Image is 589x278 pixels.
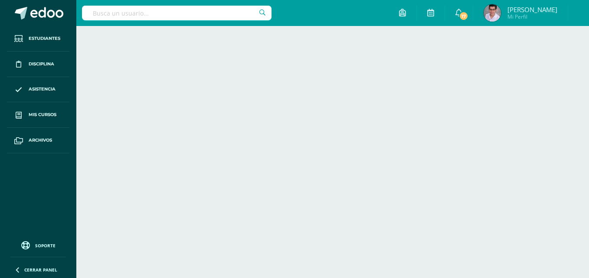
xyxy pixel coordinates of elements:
[29,86,56,93] span: Asistencia
[484,4,501,22] img: fa2f4b38bf702924aa7a159777c1e075.png
[7,26,69,52] a: Estudiantes
[29,35,60,42] span: Estudiantes
[10,239,66,251] a: Soporte
[82,6,272,20] input: Busca un usuario...
[29,61,54,68] span: Disciplina
[29,137,52,144] span: Archivos
[459,11,468,21] span: 17
[7,77,69,103] a: Asistencia
[24,267,57,273] span: Cerrar panel
[7,102,69,128] a: Mis cursos
[507,13,557,20] span: Mi Perfil
[507,5,557,14] span: [PERSON_NAME]
[29,111,56,118] span: Mis cursos
[7,128,69,153] a: Archivos
[7,52,69,77] a: Disciplina
[35,242,56,249] span: Soporte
